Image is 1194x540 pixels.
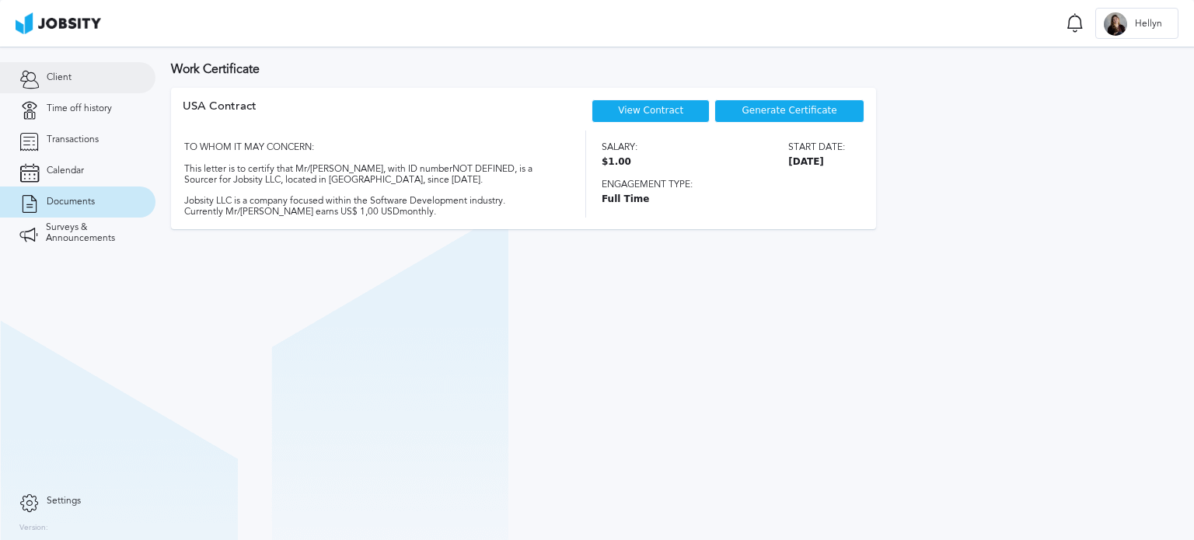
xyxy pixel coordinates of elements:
div: TO WHOM IT MAY CONCERN: This letter is to certify that Mr/[PERSON_NAME], with ID number NOT DEFIN... [183,131,558,218]
div: USA Contract [183,99,257,131]
span: Documents [47,197,95,207]
div: H [1104,12,1127,36]
span: [DATE] [788,157,845,168]
button: HHellyn [1095,8,1178,39]
span: Salary: [602,142,637,153]
span: Hellyn [1127,19,1170,30]
label: Version: [19,524,48,533]
span: Engagement type: [602,179,845,190]
span: Settings [47,496,81,507]
span: Generate Certificate [742,106,837,117]
span: Calendar [47,165,84,176]
span: Time off history [47,103,112,114]
a: View Contract [618,105,683,116]
h3: Work Certificate [171,62,1178,76]
img: ab4bad089aa723f57921c736e9817d99.png [16,12,101,34]
span: Start date: [788,142,845,153]
span: Surveys & Announcements [46,222,136,244]
span: Full Time [602,194,845,205]
span: $1.00 [602,157,637,168]
span: Transactions [47,134,99,145]
span: Client [47,72,72,83]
